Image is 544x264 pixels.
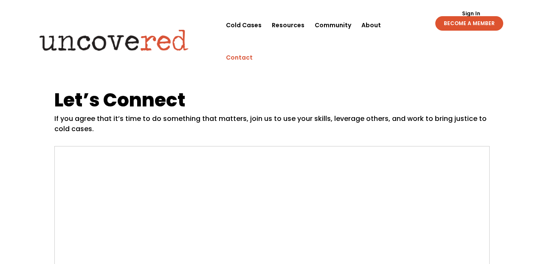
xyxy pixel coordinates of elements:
[226,41,253,74] a: Contact
[54,90,490,114] h1: Let’s Connect
[315,9,351,41] a: Community
[272,9,304,41] a: Resources
[435,16,503,31] a: BECOME A MEMBER
[32,23,196,57] img: Uncovered logo
[226,9,262,41] a: Cold Cases
[54,114,490,134] p: If you agree that it’s time to do something that matters, join us to use your skills, leverage ot...
[361,9,381,41] a: About
[457,11,485,16] a: Sign In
